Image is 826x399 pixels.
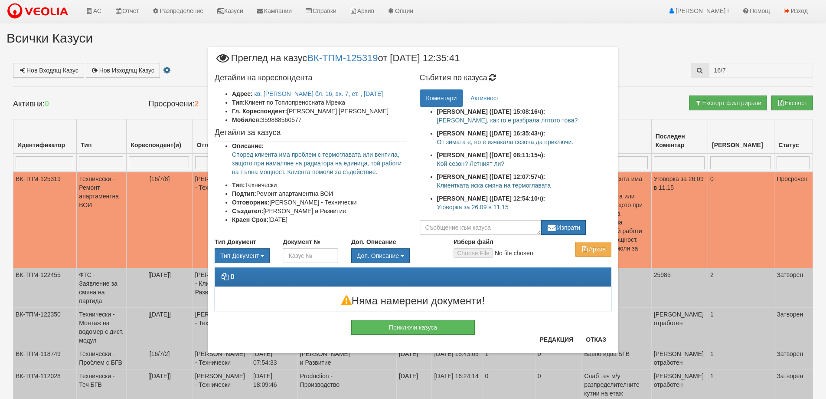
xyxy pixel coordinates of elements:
p: От зимата е, но е изчакала сезона да приключи. [437,138,612,146]
h4: Детайли за казуса [215,129,407,137]
button: Изпрати [541,220,586,235]
button: Приключи казуса [351,320,475,335]
button: Тип Документ [215,248,270,263]
p: Клиентката иска смяна на термоглавата [437,181,612,190]
b: Мобилен: [232,116,261,123]
li: [PERSON_NAME] [PERSON_NAME] [232,107,407,115]
b: Гл. Кореспондент: [232,108,287,115]
b: Краен Срок: [232,216,268,223]
a: кв. [PERSON_NAME] бл. 16, вх. 7, ет. , [DATE] [255,90,383,97]
a: Коментари [420,89,464,107]
p: [PERSON_NAME], как го е разбрала лятото това? [437,116,612,125]
button: Архив [575,242,611,257]
strong: [PERSON_NAME] ([DATE] 12:54:10ч): [437,195,545,202]
div: Двоен клик, за изчистване на избраната стойност. [215,248,270,263]
li: Ремонт апартаментна ВОИ [232,189,407,198]
b: Описание: [232,142,264,149]
strong: 0 [230,273,234,280]
b: Отговорник: [232,199,269,206]
label: Документ № [283,237,320,246]
p: Уговорка за 26.09 в 11.15 [437,203,612,211]
input: Казус № [283,248,338,263]
strong: [PERSON_NAME] ([DATE] 12:07:57ч): [437,173,545,180]
li: Клиент по Топлопреносната Мрежа [232,98,407,107]
b: Тип: [232,99,245,106]
li: 359888560577 [232,115,407,124]
b: Подтип: [232,190,256,197]
h3: Няма намерени документи! [215,295,611,307]
label: Тип Документ [215,237,256,246]
a: ВК-ТПМ-125319 [307,53,378,63]
button: Редакция [534,333,578,346]
b: Създател: [232,208,263,214]
a: Активност [464,89,506,107]
b: Адрес: [232,90,253,97]
li: Технически [232,181,407,189]
b: Тип: [232,181,245,188]
span: Преглед на казус от [DATE] 12:35:41 [215,53,460,69]
strong: [PERSON_NAME] ([DATE] 16:35:43ч): [437,130,545,137]
span: Доп. Описание [357,252,399,259]
strong: [PERSON_NAME] ([DATE] 15:08:16ч): [437,108,545,115]
label: Избери файл [454,237,493,246]
li: [DATE] [232,215,407,224]
span: Тип Документ [220,252,259,259]
li: [PERSON_NAME] и Развитие [232,207,407,215]
li: [PERSON_NAME] - Технически [232,198,407,207]
p: Кой сезон? Летният ли? [437,159,612,168]
strong: [PERSON_NAME] ([DATE] 08:11:15ч): [437,152,545,158]
div: Двоен клик, за изчистване на избраната стойност. [351,248,441,263]
button: Доп. Описание [351,248,410,263]
label: Доп. Описание [351,237,396,246]
button: Отказ [581,333,611,346]
p: Според клиента има проблем с термоглавата или вентила, защото при намаляне на радиатора на единиц... [232,150,407,176]
h4: Събития по казуса [420,74,612,82]
h4: Детайли на кореспондента [215,74,407,82]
